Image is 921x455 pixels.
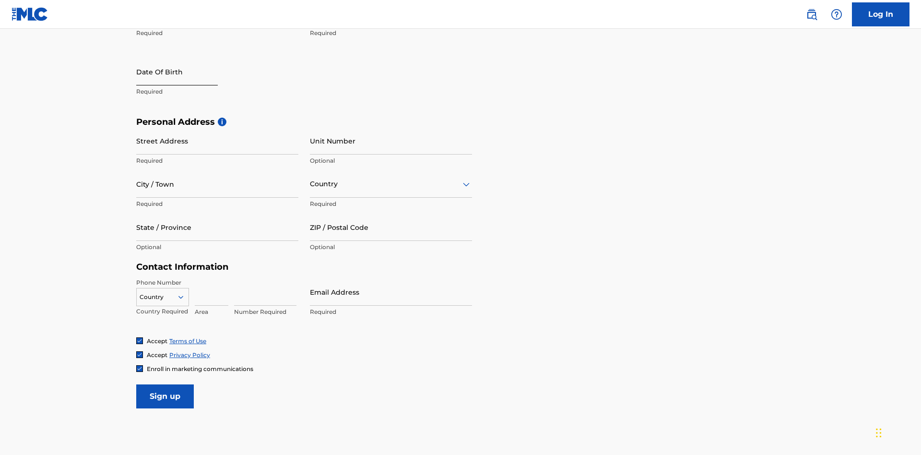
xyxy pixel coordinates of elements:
[218,118,226,126] span: i
[136,243,298,251] p: Optional
[136,29,298,37] p: Required
[310,243,472,251] p: Optional
[136,307,189,316] p: Country Required
[137,338,142,344] img: checkbox
[310,29,472,37] p: Required
[137,352,142,358] img: checkbox
[136,117,785,128] h5: Personal Address
[310,156,472,165] p: Optional
[147,365,253,372] span: Enroll in marketing communications
[147,337,167,345] span: Accept
[831,9,842,20] img: help
[136,262,472,273] h5: Contact Information
[806,9,817,20] img: search
[873,409,921,455] iframe: Chat Widget
[802,5,821,24] a: Public Search
[136,87,298,96] p: Required
[137,366,142,371] img: checkbox
[310,308,472,316] p: Required
[876,419,882,447] div: Drag
[852,2,909,26] a: Log In
[195,308,228,316] p: Area
[310,200,472,208] p: Required
[136,384,194,408] input: Sign up
[136,156,298,165] p: Required
[136,200,298,208] p: Required
[147,351,167,359] span: Accept
[169,337,206,345] a: Terms of Use
[12,7,48,21] img: MLC Logo
[234,308,296,316] p: Number Required
[169,351,210,359] a: Privacy Policy
[827,5,846,24] div: Help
